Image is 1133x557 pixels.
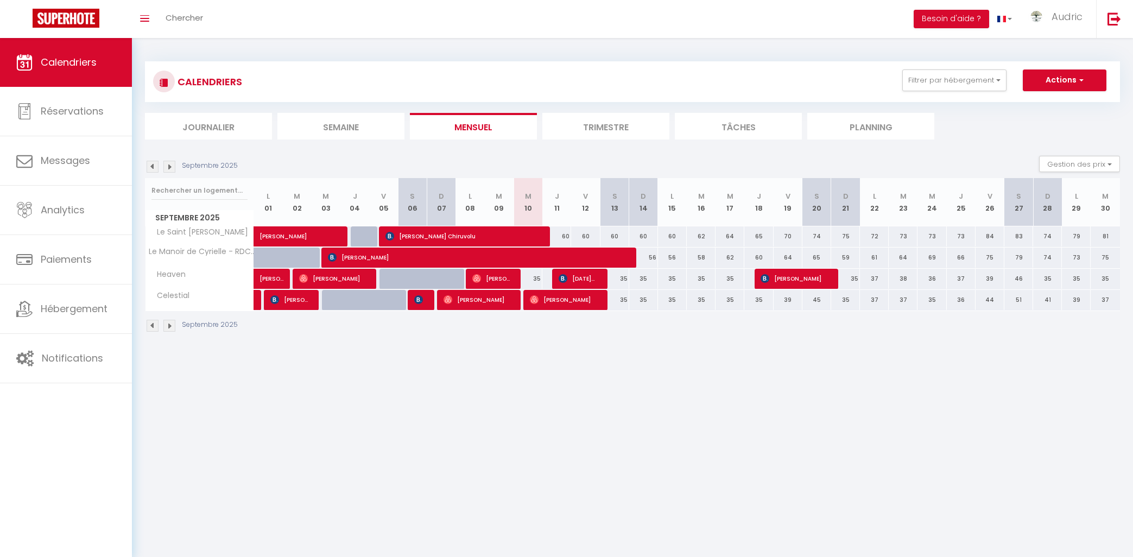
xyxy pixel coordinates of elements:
div: 66 [947,248,976,268]
th: 07 [427,178,456,226]
span: Paiements [41,252,92,266]
div: 35 [831,269,860,289]
th: 17 [716,178,744,226]
abbr: M [698,191,705,201]
abbr: V [583,191,588,201]
abbr: D [641,191,646,201]
th: 02 [283,178,312,226]
div: 74 [802,226,831,246]
div: 38 [889,269,917,289]
abbr: S [1016,191,1021,201]
div: 59 [831,248,860,268]
a: [PERSON_NAME] [254,269,283,289]
div: 61 [860,248,889,268]
th: 03 [312,178,340,226]
span: Calendriers [41,55,97,69]
div: 35 [1033,269,1062,289]
li: Semaine [277,113,404,140]
th: 06 [398,178,427,226]
span: Hébergement [41,302,107,315]
abbr: V [988,191,992,201]
th: 11 [542,178,571,226]
th: 01 [254,178,283,226]
th: 18 [744,178,773,226]
span: [PERSON_NAME] [530,289,597,310]
abbr: L [1075,191,1078,201]
div: 73 [947,226,976,246]
span: [PERSON_NAME] [444,289,511,310]
li: Planning [807,113,934,140]
div: 81 [1091,226,1120,246]
span: Le Manoir de Cyrielle - RDC - Apt 1 [147,248,256,256]
div: 70 [774,226,802,246]
div: 37 [947,269,976,289]
div: 39 [1062,290,1091,310]
div: 35 [716,269,744,289]
span: Réservations [41,104,104,118]
th: 24 [917,178,946,226]
div: 79 [1004,248,1033,268]
abbr: L [469,191,472,201]
div: 51 [1004,290,1033,310]
div: 37 [860,290,889,310]
abbr: S [814,191,819,201]
div: 35 [744,290,773,310]
img: ... [1028,10,1045,23]
span: [PERSON_NAME] [761,268,828,289]
th: 29 [1062,178,1091,226]
abbr: M [294,191,300,201]
th: 14 [629,178,658,226]
div: 35 [687,269,716,289]
div: 73 [917,226,946,246]
abbr: M [525,191,531,201]
div: 35 [831,290,860,310]
div: 56 [629,248,658,268]
div: 64 [889,248,917,268]
div: 36 [917,269,946,289]
abbr: L [873,191,876,201]
th: 05 [369,178,398,226]
div: 35 [1062,269,1091,289]
th: 22 [860,178,889,226]
div: 45 [802,290,831,310]
abbr: V [786,191,790,201]
div: 35 [687,290,716,310]
abbr: D [1045,191,1050,201]
th: 23 [889,178,917,226]
div: 46 [1004,269,1033,289]
span: Messages [41,154,90,167]
div: 79 [1062,226,1091,246]
div: 35 [658,290,687,310]
th: 13 [600,178,629,226]
abbr: J [353,191,357,201]
div: 36 [947,290,976,310]
div: 73 [1062,248,1091,268]
div: 35 [600,269,629,289]
abbr: L [267,191,270,201]
div: 58 [687,248,716,268]
abbr: D [843,191,849,201]
input: Rechercher un logement... [151,181,248,200]
th: 20 [802,178,831,226]
div: 41 [1033,290,1062,310]
div: 60 [571,226,600,246]
div: 56 [658,248,687,268]
abbr: M [727,191,733,201]
span: Analytics [41,203,85,217]
abbr: M [900,191,907,201]
abbr: S [612,191,617,201]
th: 25 [947,178,976,226]
span: [PERSON_NAME] [259,263,284,283]
div: 35 [917,290,946,310]
div: 62 [687,226,716,246]
abbr: S [410,191,415,201]
div: 60 [744,248,773,268]
a: [PERSON_NAME] [254,226,283,247]
span: Le Saint [PERSON_NAME] [147,226,251,238]
abbr: M [322,191,329,201]
div: 75 [1091,248,1120,268]
div: 35 [629,269,658,289]
div: 35 [1091,269,1120,289]
div: 39 [774,290,802,310]
abbr: L [670,191,674,201]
